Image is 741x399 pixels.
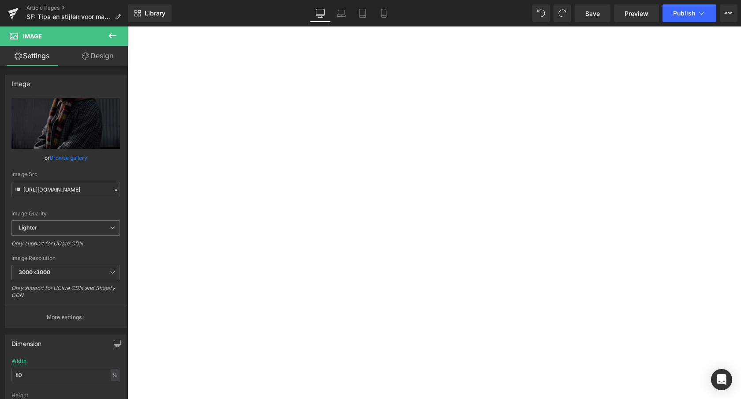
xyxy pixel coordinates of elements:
[352,4,373,22] a: Tablet
[19,269,50,275] b: 3000x3000
[331,4,352,22] a: Laptop
[532,4,550,22] button: Undo
[11,255,120,261] div: Image Resolution
[145,9,165,17] span: Library
[585,9,600,18] span: Save
[11,153,120,162] div: or
[47,313,82,321] p: More settings
[11,211,120,217] div: Image Quality
[625,9,648,18] span: Preview
[26,13,111,20] span: SF: Tips en stijlen voor mannen met krullend haar
[11,368,120,382] input: auto
[720,4,737,22] button: More
[66,46,130,66] a: Design
[662,4,716,22] button: Publish
[11,171,120,177] div: Image Src
[673,10,695,17] span: Publish
[11,182,120,197] input: Link
[11,335,42,347] div: Dimension
[310,4,331,22] a: Desktop
[711,369,732,390] div: Open Intercom Messenger
[111,369,119,381] div: %
[11,358,26,364] div: Width
[554,4,571,22] button: Redo
[11,285,120,305] div: Only support for UCare CDN and Shopify CDN
[5,307,126,327] button: More settings
[11,392,120,399] div: Height
[26,4,128,11] a: Article Pages
[128,4,172,22] a: New Library
[19,224,37,231] b: Lighter
[50,150,87,166] a: Browse gallery
[23,33,42,40] span: Image
[614,4,659,22] a: Preview
[11,240,120,253] div: Only support for UCare CDN
[11,75,30,87] div: Image
[373,4,394,22] a: Mobile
